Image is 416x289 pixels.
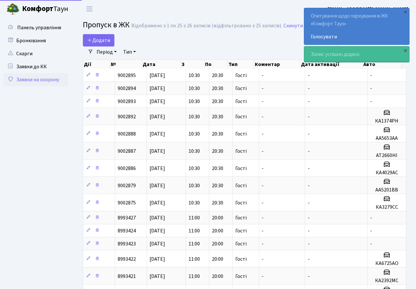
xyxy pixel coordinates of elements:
span: 10:30 [188,165,200,172]
span: 11:00 [188,256,200,263]
span: [DATE] [149,113,165,120]
a: Тип [121,46,138,58]
span: 9002875 [118,199,136,206]
span: 8993421 [118,273,136,280]
span: - [262,256,264,263]
span: 10:30 [188,148,200,155]
span: - [308,227,310,234]
img: logo.png [6,3,19,16]
span: [DATE] [149,98,165,105]
span: [DATE] [149,165,165,172]
th: Дії [83,60,110,69]
span: - [308,199,310,206]
span: - [308,113,310,120]
th: Дата [142,60,181,69]
span: 10:30 [188,130,200,138]
a: Додати [83,34,114,46]
span: 11:00 [188,273,200,280]
span: 20:30 [212,199,223,206]
span: 20:30 [212,113,223,120]
span: 20:30 [212,165,223,172]
span: 9002895 [118,72,136,79]
button: Переключити навігацію [81,4,97,14]
span: - [308,273,310,280]
a: Період [94,46,119,58]
div: × [402,9,409,15]
span: - [308,148,310,155]
span: [DATE] [149,199,165,206]
span: 9002886 [118,165,136,172]
span: 10:30 [188,182,200,189]
a: Заявки на охорону [3,73,68,86]
span: 8993423 [118,240,136,247]
h5: АА5653АА [370,135,403,141]
span: - [308,72,310,79]
div: × [402,47,409,54]
h5: КА3279СС [370,204,403,210]
span: Гості [235,99,247,104]
th: По [204,60,228,69]
span: Пропуск в ЖК [83,19,130,31]
span: Додати [87,37,110,44]
span: 20:30 [212,130,223,138]
span: - [262,98,264,105]
span: - [308,165,310,172]
div: Запис успішно додано. [304,46,409,62]
span: - [370,214,372,221]
b: Комфорт [22,4,53,14]
span: Гості [235,166,247,171]
th: Авто [363,60,401,69]
div: Опитування щодо паркування в ЖК «Комфорт Таун» [304,8,409,45]
span: 8993422 [118,256,136,263]
span: - [308,240,310,247]
a: Голосувати [311,33,403,41]
span: - [262,227,264,234]
a: Бронювання [3,34,68,47]
span: - [262,240,264,247]
span: [DATE] [149,256,165,263]
span: [DATE] [149,130,165,138]
span: 20:00 [212,256,223,263]
span: Панель управління [17,24,61,31]
span: 9002893 [118,98,136,105]
div: Відображено з 1 по 25 з 26 записів (відфільтровано з 25 записів). [131,23,282,29]
span: 9002888 [118,130,136,138]
a: Скинути [283,23,303,29]
span: 9002887 [118,148,136,155]
th: Коментар [254,60,301,69]
h5: КА2392МС [370,278,403,284]
span: 10:30 [188,85,200,92]
h5: АА5201ВВ [370,187,403,193]
h5: КА6725АО [370,260,403,267]
span: 10:30 [188,98,200,105]
span: - [370,227,372,234]
span: Таун [22,4,68,15]
span: - [370,98,372,105]
span: [DATE] [149,240,165,247]
span: - [308,182,310,189]
span: 8993427 [118,214,136,221]
th: № [110,60,142,69]
span: - [262,165,264,172]
th: Дата активації [300,60,363,69]
span: 9002894 [118,85,136,92]
span: - [262,148,264,155]
span: - [308,98,310,105]
span: - [262,85,264,92]
span: 20:30 [212,72,223,79]
span: - [308,85,310,92]
span: Гості [235,86,247,91]
h5: КА1374РН [370,118,403,124]
span: [DATE] [149,182,165,189]
span: Гості [235,131,247,137]
span: - [308,256,310,263]
a: Скарги [3,47,68,60]
span: 20:30 [212,148,223,155]
span: - [262,273,264,280]
span: Гості [235,183,247,188]
span: - [370,240,372,247]
span: 11:00 [188,240,200,247]
th: Тип [228,60,254,69]
span: Гості [235,256,247,262]
span: Гості [235,73,247,78]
